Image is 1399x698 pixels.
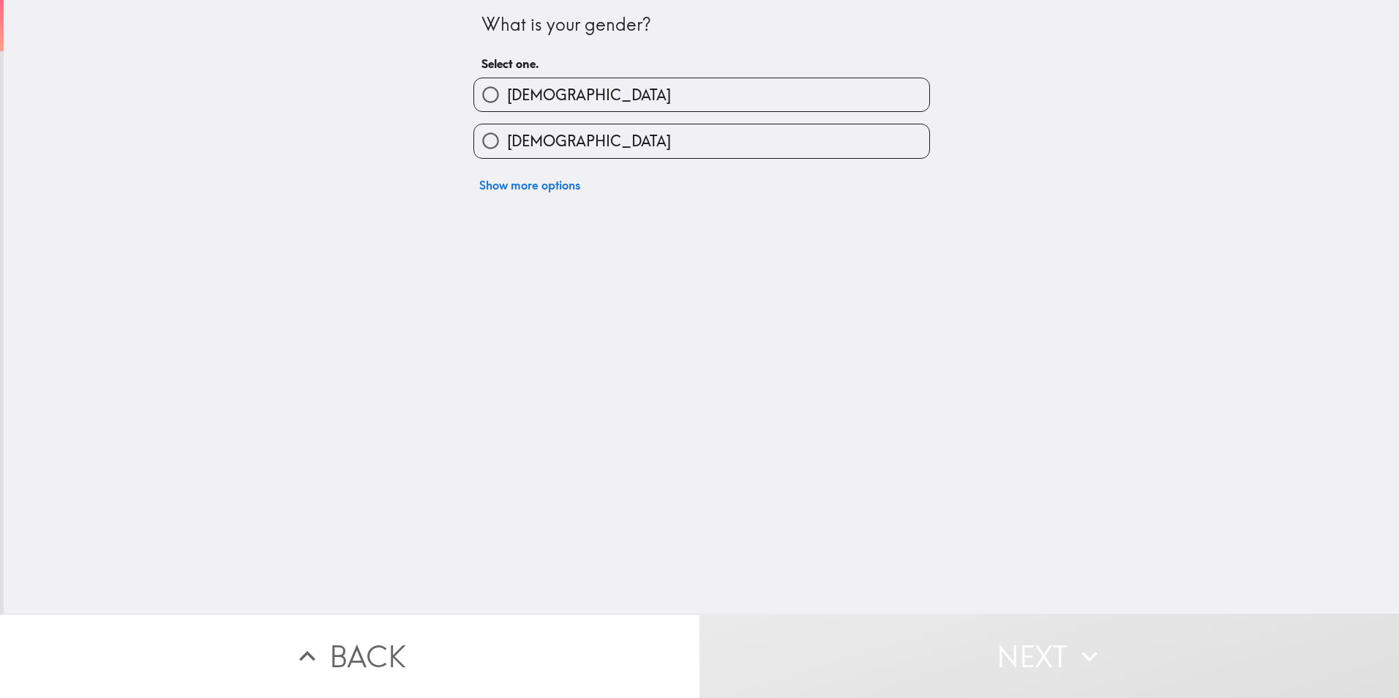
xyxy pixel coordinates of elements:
[473,170,586,200] button: Show more options
[474,124,929,157] button: [DEMOGRAPHIC_DATA]
[507,131,671,151] span: [DEMOGRAPHIC_DATA]
[474,78,929,111] button: [DEMOGRAPHIC_DATA]
[481,56,922,72] h6: Select one.
[481,12,922,37] div: What is your gender?
[507,85,671,105] span: [DEMOGRAPHIC_DATA]
[699,614,1399,698] button: Next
